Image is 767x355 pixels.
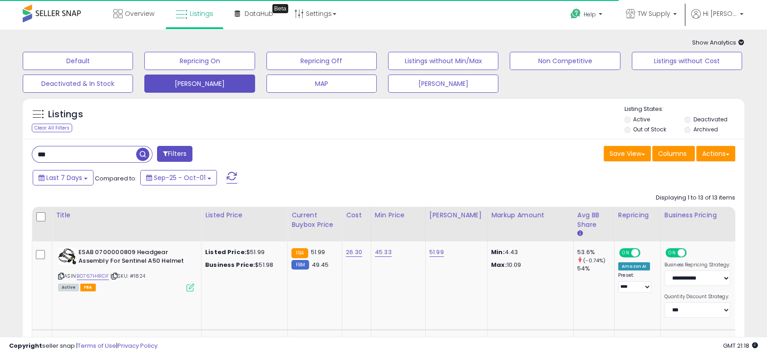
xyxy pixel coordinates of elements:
small: Avg BB Share. [577,230,583,238]
button: Non Competitive [510,52,620,70]
div: Title [56,210,197,220]
p: Listing States: [624,105,744,114]
div: Business Pricing [664,210,757,220]
div: $51.99 [205,248,280,256]
span: ON [666,249,678,257]
label: Deactivated [693,115,728,123]
label: Quantity Discount Strategy: [664,294,730,300]
span: DataHub [245,9,273,18]
div: Amazon AI [618,262,650,270]
div: seller snap | | [9,342,157,350]
a: Help [563,1,611,30]
div: Tooltip anchor [272,4,288,13]
div: Repricing [618,210,657,220]
div: Markup Amount [491,210,570,220]
label: Active [633,115,650,123]
span: Hi [PERSON_NAME] [703,9,737,18]
span: FBA [80,284,96,291]
button: MAP [266,75,377,93]
button: Repricing On [144,52,255,70]
div: Current Buybox Price [291,210,338,230]
div: Cost [346,210,367,220]
button: Deactivated & In Stock [23,75,133,93]
button: Save View [604,146,651,161]
label: Archived [693,125,718,133]
span: Last 7 Days [46,173,82,182]
small: FBM [291,260,309,270]
span: Listings [190,9,213,18]
span: Show Analytics [692,38,744,47]
b: ESAB 0700000809 Headgear Assembly For Sentinel A50 Helmet [79,248,189,267]
div: $51.98 [205,261,280,269]
button: Last 7 Days [33,170,93,185]
a: 45.33 [375,248,392,257]
div: 54% [577,265,614,273]
p: 4.43 [491,248,566,256]
span: TW Supply [638,9,670,18]
button: Filters [157,146,192,162]
span: OFF [685,249,699,257]
button: [PERSON_NAME] [388,75,498,93]
a: 26.30 [346,248,362,257]
span: Columns [658,149,687,158]
button: Listings without Min/Max [388,52,498,70]
a: B0767H4RDF [77,272,109,280]
img: 419sbtmEXtL._SL40_.jpg [58,248,76,265]
button: Listings without Cost [632,52,742,70]
span: Compared to: [95,174,137,183]
span: OFF [639,249,654,257]
p: 10.09 [491,261,566,269]
a: Privacy Policy [118,341,157,350]
div: Clear All Filters [32,124,72,132]
span: Help [584,10,596,18]
span: ON [620,249,631,257]
label: Business Repricing Strategy: [664,262,730,268]
div: Displaying 1 to 13 of 13 items [656,194,735,202]
label: Out of Stock [633,125,666,133]
span: | SKU: #1824 [110,272,145,280]
b: Business Price: [205,260,255,269]
a: Terms of Use [78,341,116,350]
span: All listings currently available for purchase on Amazon [58,284,79,291]
button: Repricing Off [266,52,377,70]
div: Avg BB Share [577,210,610,230]
span: Overview [125,9,154,18]
div: 53.6% [577,248,614,256]
div: Listed Price [205,210,284,220]
i: Get Help [570,8,581,20]
span: Sep-25 - Oct-01 [154,173,206,182]
a: 51.99 [429,248,444,257]
strong: Copyright [9,341,42,350]
button: Sep-25 - Oct-01 [140,170,217,185]
button: Actions [696,146,735,161]
span: 49.45 [311,260,329,269]
small: FBA [291,248,308,258]
a: Hi [PERSON_NAME] [691,9,743,30]
button: Default [23,52,133,70]
b: Listed Price: [205,248,246,256]
button: Columns [652,146,695,161]
div: Preset: [618,272,654,293]
strong: Min: [491,248,505,256]
h5: Listings [48,108,83,121]
span: 2025-10-9 21:18 GMT [723,341,758,350]
small: (-0.74%) [583,257,605,264]
div: [PERSON_NAME] [429,210,483,220]
button: [PERSON_NAME] [144,75,255,93]
div: Min Price [375,210,422,220]
div: ASIN: [58,248,194,290]
strong: Max: [491,260,507,269]
span: 51.99 [310,248,325,256]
